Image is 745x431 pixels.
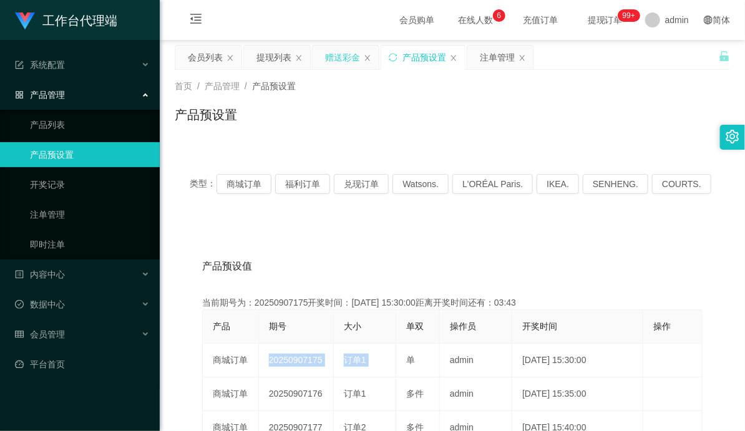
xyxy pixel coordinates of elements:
[175,1,217,41] i: 图标: menu-fold
[15,90,24,99] i: 图标: appstore-o
[259,377,334,411] td: 20250907176
[15,330,24,339] i: 图标: table
[402,46,446,69] div: 产品预设置
[42,1,117,41] h1: 工作台代理端
[389,53,397,62] i: 图标: sync
[653,321,671,331] span: 操作
[440,377,512,411] td: admin
[726,130,739,143] i: 图标: setting
[583,174,648,194] button: SENHENG.
[15,329,65,339] span: 会员管理
[188,46,223,69] div: 会员列表
[15,15,117,25] a: 工作台代理端
[719,51,730,62] i: 图标: unlock
[205,81,240,91] span: 产品管理
[452,174,533,194] button: L'ORÉAL Paris.
[15,270,24,279] i: 图标: profile
[190,174,217,194] span: 类型：
[275,174,330,194] button: 福利订单
[15,300,24,309] i: 图标: check-circle-o
[175,105,237,124] h1: 产品预设置
[226,54,234,62] i: 图标: close
[452,16,499,24] span: 在线人数
[175,81,192,91] span: 首页
[15,90,65,100] span: 产品管理
[30,202,150,227] a: 注单管理
[392,174,449,194] button: Watsons.
[269,321,286,331] span: 期号
[512,377,643,411] td: [DATE] 15:35:00
[15,299,65,309] span: 数据中心
[202,296,703,309] div: 当前期号为：20250907175开奖时间：[DATE] 15:30:00距离开奖时间还有：03:43
[15,60,65,70] span: 系统配置
[30,172,150,197] a: 开奖记录
[15,61,24,69] i: 图标: form
[517,16,564,24] span: 充值订单
[30,232,150,257] a: 即时注单
[245,81,247,91] span: /
[203,377,259,411] td: 商城订单
[325,46,360,69] div: 赠送彩金
[450,321,476,331] span: 操作员
[522,321,557,331] span: 开奖时间
[537,174,579,194] button: IKEA.
[202,259,252,274] span: 产品预设值
[252,81,296,91] span: 产品预设置
[295,54,303,62] i: 图标: close
[497,9,502,22] p: 6
[480,46,515,69] div: 注单管理
[15,12,35,30] img: logo.9652507e.png
[344,321,361,331] span: 大小
[334,174,389,194] button: 兑现订单
[406,321,424,331] span: 单双
[15,269,65,279] span: 内容中心
[344,355,366,365] span: 订单1
[519,54,526,62] i: 图标: close
[256,46,291,69] div: 提现列表
[440,344,512,377] td: admin
[259,344,334,377] td: 20250907175
[197,81,200,91] span: /
[618,9,640,22] sup: 1107
[15,352,150,377] a: 图标: dashboard平台首页
[213,321,230,331] span: 产品
[364,54,371,62] i: 图标: close
[704,16,713,24] i: 图标: global
[203,344,259,377] td: 商城订单
[344,389,366,399] span: 订单1
[217,174,271,194] button: 商城订单
[493,9,505,22] sup: 6
[30,142,150,167] a: 产品预设置
[30,112,150,137] a: 产品列表
[512,344,643,377] td: [DATE] 15:30:00
[406,389,424,399] span: 多件
[406,355,415,365] span: 单
[652,174,711,194] button: COURTS.
[450,54,457,62] i: 图标: close
[582,16,629,24] span: 提现订单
